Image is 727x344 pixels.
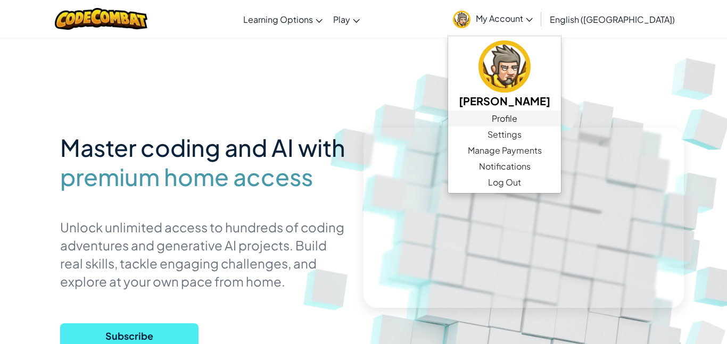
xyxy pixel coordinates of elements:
span: Master coding and AI with [60,132,345,162]
span: English ([GEOGRAPHIC_DATA]) [550,14,675,25]
a: Manage Payments [448,142,561,158]
a: English ([GEOGRAPHIC_DATA]) [544,5,680,33]
span: Learning Options [243,14,313,25]
a: [PERSON_NAME] [448,39,561,111]
a: Play [328,5,365,33]
a: Notifications [448,158,561,174]
p: Unlock unlimited access to hundreds of coding adventures and generative AI projects. Build real s... [60,218,348,290]
span: My Account [476,13,533,24]
img: avatar [478,40,531,93]
h5: [PERSON_NAME] [459,93,550,109]
img: avatar [453,11,470,28]
a: Profile [448,111,561,127]
a: Log Out [448,174,561,190]
img: CodeCombat logo [55,8,148,30]
a: Settings [448,127,561,142]
span: Play [333,14,350,25]
img: Overlap cubes [526,79,600,146]
span: premium home access [60,162,313,191]
a: Learning Options [238,5,328,33]
a: My Account [448,2,538,36]
span: Notifications [479,160,531,173]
